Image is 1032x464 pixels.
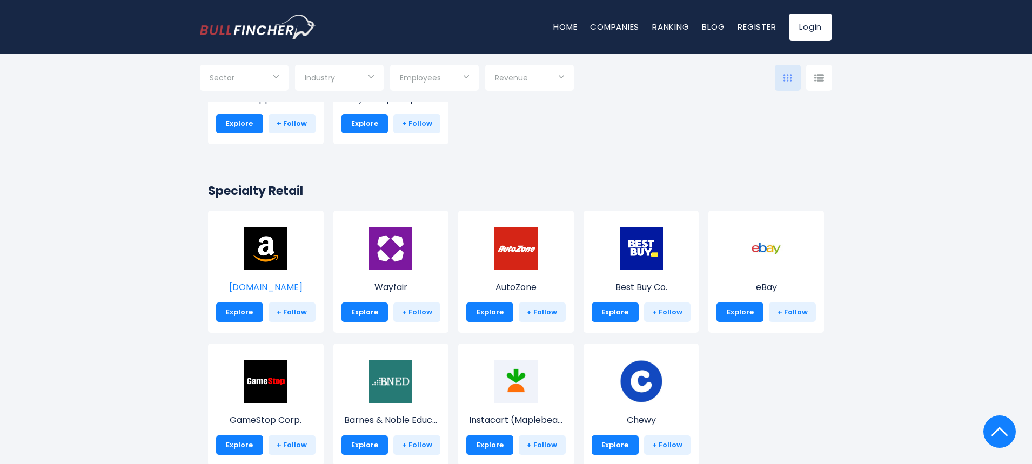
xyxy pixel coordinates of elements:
img: AZO.png [494,227,538,270]
span: Revenue [495,73,528,83]
h2: Specialty Retail [208,182,824,200]
a: Explore [341,302,388,322]
a: + Follow [393,435,440,455]
a: [DOMAIN_NAME] [216,247,316,294]
a: Register [738,21,776,32]
a: + Follow [519,302,566,322]
p: Barnes & Noble Education [341,414,441,427]
a: + Follow [769,302,816,322]
img: EBAY.png [745,227,788,270]
a: Login [789,14,832,41]
a: Explore [216,302,263,322]
img: CHWY.jpeg [620,360,663,403]
a: Go to homepage [200,15,316,39]
a: + Follow [519,435,566,455]
a: Explore [716,302,763,322]
a: Companies [590,21,639,32]
a: Blog [702,21,725,32]
p: Instacart (Maplebear) [466,414,566,427]
img: W.png [369,227,412,270]
a: + Follow [393,114,440,133]
a: + Follow [644,302,691,322]
a: Barnes & Noble Educ... [341,380,441,427]
a: + Follow [269,302,316,322]
a: + Follow [393,302,440,322]
p: GameStop Corp. [216,414,316,427]
img: CART.png [494,360,538,403]
p: eBay [716,281,816,294]
a: Best Buy Co. [592,247,691,294]
span: Employees [400,73,441,83]
img: AMZN.png [244,227,287,270]
a: Explore [466,302,513,322]
img: bullfincher logo [200,15,316,39]
p: Best Buy Co. [592,281,691,294]
a: + Follow [269,435,316,455]
img: icon-comp-grid.svg [783,74,792,82]
img: BNED.png [369,360,412,403]
span: Industry [305,73,335,83]
img: BBY.png [620,227,663,270]
p: Chewy [592,414,691,427]
a: Instacart (Maplebea... [466,380,566,427]
input: Selection [305,69,374,89]
input: Selection [400,69,469,89]
input: Selection [210,69,279,89]
a: Explore [216,114,263,133]
a: Explore [466,435,513,455]
p: AutoZone [466,281,566,294]
a: + Follow [269,114,316,133]
p: Wayfair [341,281,441,294]
a: eBay [716,247,816,294]
a: Chewy [592,380,691,427]
a: Home [553,21,577,32]
span: Sector [210,73,234,83]
a: Explore [341,114,388,133]
a: Wayfair [341,247,441,294]
img: GME.png [244,360,287,403]
a: Explore [341,435,388,455]
img: icon-comp-list-view.svg [814,74,824,82]
a: Explore [216,435,263,455]
input: Selection [495,69,564,89]
p: Amazon.com [216,281,316,294]
a: Explore [592,435,639,455]
a: + Follow [644,435,691,455]
a: GameStop Corp. [216,380,316,427]
a: Ranking [652,21,689,32]
a: Explore [592,302,639,322]
a: AutoZone [466,247,566,294]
